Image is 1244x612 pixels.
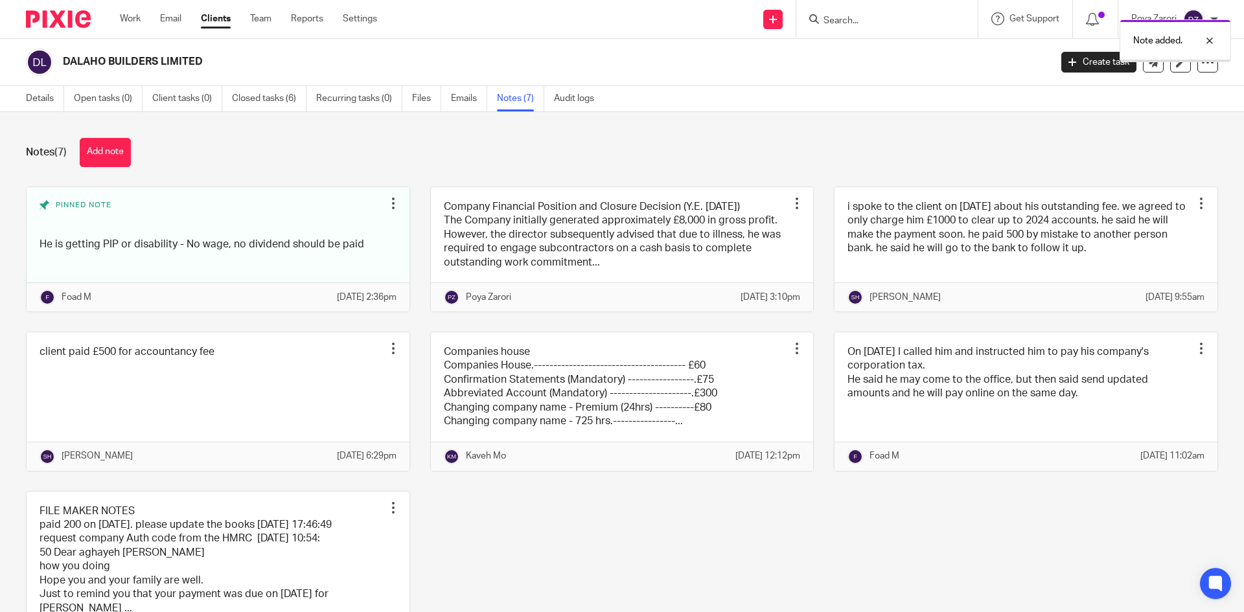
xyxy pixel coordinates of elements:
h1: Notes [26,146,67,159]
a: Create task [1061,52,1136,73]
p: [DATE] 12:12pm [735,449,800,462]
a: Details [26,86,64,111]
a: Files [412,86,441,111]
p: [PERSON_NAME] [62,449,133,462]
img: svg%3E [847,449,863,464]
p: [DATE] 2:36pm [337,291,397,304]
p: [DATE] 3:10pm [741,291,800,304]
a: Settings [343,12,377,25]
p: Foad M [62,291,91,304]
a: Notes (7) [497,86,544,111]
a: Client tasks (0) [152,86,222,111]
button: Add note [80,138,131,167]
a: Clients [201,12,231,25]
a: Audit logs [554,86,604,111]
p: Poya Zarori [466,291,511,304]
a: Reports [291,12,323,25]
a: Team [250,12,271,25]
img: Pixie [26,10,91,28]
p: [PERSON_NAME] [870,291,941,304]
span: (7) [54,147,67,157]
p: Note added. [1133,34,1182,47]
a: Emails [451,86,487,111]
div: Pinned note [40,200,384,228]
a: Work [120,12,141,25]
h2: DALAHO BUILDERS LIMITED [63,55,846,69]
a: Recurring tasks (0) [316,86,402,111]
img: svg%3E [40,289,55,305]
img: svg%3E [1183,9,1204,30]
a: Open tasks (0) [74,86,143,111]
img: svg%3E [40,449,55,464]
p: [DATE] 6:29pm [337,449,397,462]
a: Closed tasks (6) [232,86,306,111]
p: Kaveh Mo [466,449,506,462]
img: svg%3E [26,49,53,76]
img: svg%3E [444,449,459,464]
p: [DATE] 11:02am [1140,449,1204,462]
p: Foad M [870,449,899,462]
a: Email [160,12,181,25]
p: [DATE] 9:55am [1146,291,1204,304]
img: svg%3E [847,289,863,305]
img: svg%3E [444,289,459,305]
